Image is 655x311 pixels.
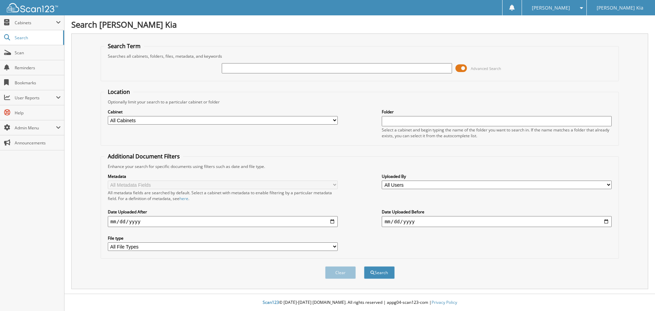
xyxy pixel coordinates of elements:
[108,235,338,241] label: File type
[15,140,61,146] span: Announcements
[382,127,612,139] div: Select a cabinet and begin typing the name of the folder you want to search in. If the name match...
[382,209,612,215] label: Date Uploaded Before
[104,88,133,96] legend: Location
[15,80,61,86] span: Bookmarks
[104,53,615,59] div: Searches all cabinets, folders, files, metadata, and keywords
[382,216,612,227] input: end
[15,65,61,71] span: Reminders
[15,35,60,41] span: Search
[15,20,56,26] span: Cabinets
[382,109,612,115] label: Folder
[471,66,501,71] span: Advanced Search
[71,19,648,30] h1: Search [PERSON_NAME] Kia
[15,50,61,56] span: Scan
[364,266,395,279] button: Search
[108,216,338,227] input: start
[104,153,183,160] legend: Additional Document Filters
[15,95,56,101] span: User Reports
[179,196,188,201] a: here
[532,6,570,10] span: [PERSON_NAME]
[104,164,615,169] div: Enhance your search for specific documents using filters such as date and file type.
[432,299,457,305] a: Privacy Policy
[7,3,58,12] img: scan123-logo-white.svg
[597,6,643,10] span: [PERSON_NAME] Kia
[108,190,338,201] div: All metadata fields are searched by default. Select a cabinet with metadata to enable filtering b...
[64,294,655,311] div: © [DATE]-[DATE] [DOMAIN_NAME]. All rights reserved | appg04-scan123-com |
[104,99,615,105] div: Optionally limit your search to a particular cabinet or folder
[15,110,61,116] span: Help
[382,173,612,179] label: Uploaded By
[108,173,338,179] label: Metadata
[104,42,144,50] legend: Search Term
[325,266,356,279] button: Clear
[263,299,279,305] span: Scan123
[15,125,56,131] span: Admin Menu
[108,109,338,115] label: Cabinet
[108,209,338,215] label: Date Uploaded After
